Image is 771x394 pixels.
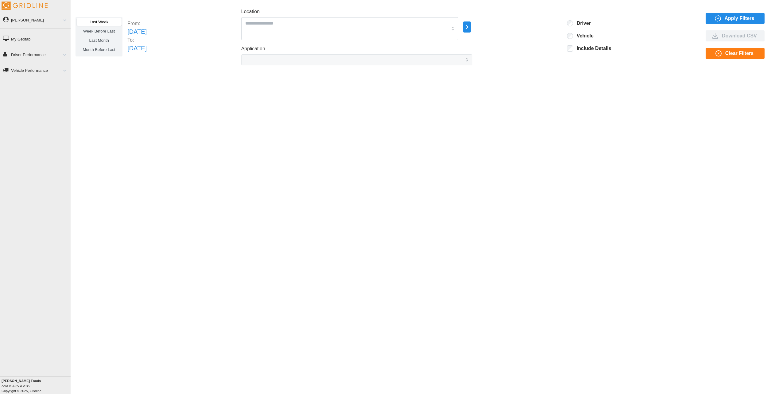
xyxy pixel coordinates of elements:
[83,47,115,52] span: Month Before Last
[573,20,591,26] label: Driver
[725,48,754,59] span: Clear Filters
[2,2,48,10] img: Gridline
[2,379,41,383] b: [PERSON_NAME] Foods
[83,29,115,33] span: Week Before Last
[722,31,757,41] span: Download CSV
[573,33,594,39] label: Vehicle
[89,38,109,43] span: Last Month
[2,378,71,393] div: Copyright © 2025, Gridline
[241,8,260,16] label: Location
[573,45,611,52] label: Include Details
[706,13,765,24] button: Apply Filters
[706,48,765,59] button: Clear Filters
[706,30,765,41] button: Download CSV
[90,20,108,24] span: Last Week
[127,20,147,27] p: From:
[127,27,147,37] p: [DATE]
[241,45,265,53] label: Application
[127,44,147,53] p: [DATE]
[725,13,754,24] span: Apply Filters
[127,37,147,44] p: To:
[2,384,30,388] i: beta v.2025.4.2019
